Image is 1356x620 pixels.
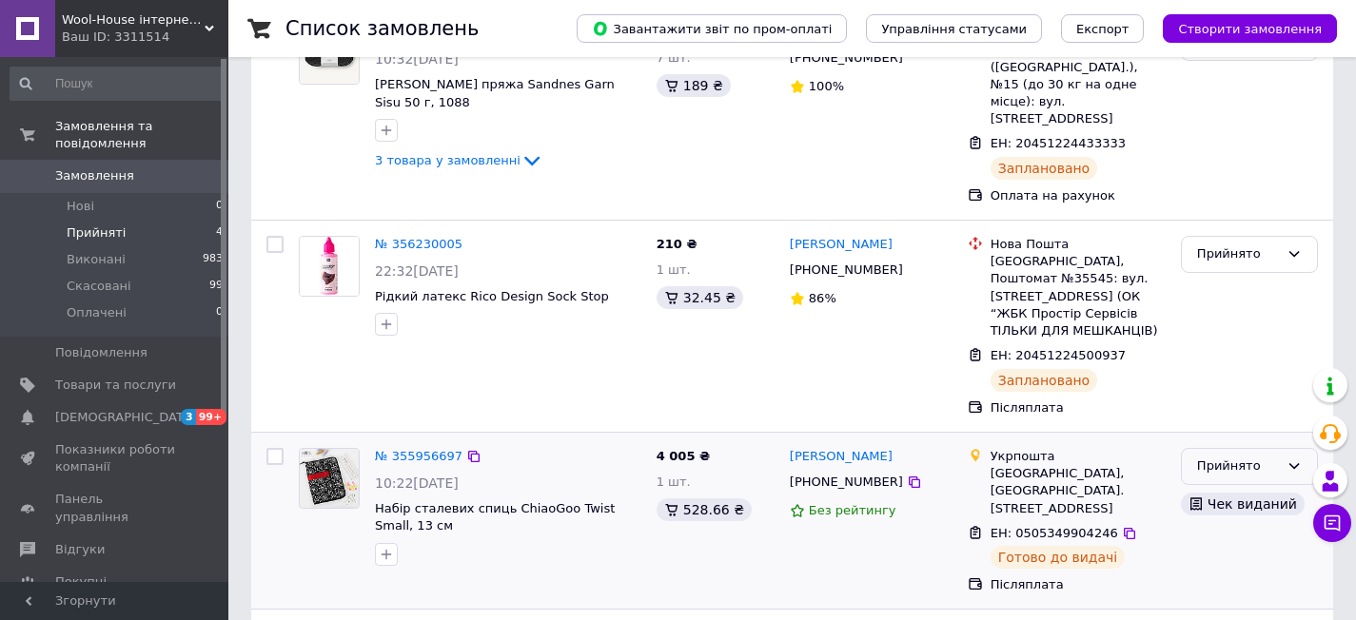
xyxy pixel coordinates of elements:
[592,20,832,37] span: Завантажити звіт по пром-оплаті
[299,448,360,509] a: Фото товару
[299,236,360,297] a: Фото товару
[55,491,176,525] span: Панель управління
[991,253,1166,339] div: [GEOGRAPHIC_DATA], Поштомат №35545: вул. [STREET_ADDRESS] (ОК “ЖБК Простір Сервісів ТІЛЬКИ ДЛЯ МЕ...
[10,67,225,101] input: Пошук
[55,409,196,426] span: [DEMOGRAPHIC_DATA]
[67,198,94,215] span: Нові
[991,236,1166,253] div: Нова Пошта
[62,29,228,46] div: Ваш ID: 3311514
[375,77,615,109] a: [PERSON_NAME] пряжа Sandnes Garn Sisu 50 г, 1088
[786,46,907,70] div: [PHONE_NUMBER]
[657,475,691,489] span: 1 шт.
[657,74,731,97] div: 189 ₴
[657,237,698,251] span: 210 ₴
[55,541,105,558] span: Відгуки
[991,465,1166,517] div: [GEOGRAPHIC_DATA], [GEOGRAPHIC_DATA]. [STREET_ADDRESS]
[67,251,126,268] span: Виконані
[1178,22,1322,36] span: Створити замовлення
[991,399,1166,417] div: Післяплата
[375,501,615,533] a: Набір сталевих спиць ChiaoGoo Twist Small, 13 см
[216,198,223,215] span: 0
[203,251,223,268] span: 983
[55,377,176,394] span: Товари та послуги
[809,79,844,93] span: 100%
[375,51,459,67] span: 10:32[DATE]
[67,224,126,242] span: Прийняті
[62,11,205,29] span: Wool-House інтернет-магазин шкарпеткової пряжі
[991,41,1166,127] div: м. [GEOGRAPHIC_DATA] ([GEOGRAPHIC_DATA].), №15 (до 30 кг на одне місце): вул. [STREET_ADDRESS]
[55,118,228,152] span: Замовлення та повідомлення
[991,546,1126,569] div: Готово до видачі
[1144,21,1337,35] a: Створити замовлення
[209,278,223,295] span: 99
[55,344,147,361] span: Повідомлення
[991,187,1166,204] div: Оплата на рахунок
[375,263,459,279] span: 22:32[DATE]
[375,449,462,463] a: № 355956697
[375,237,462,251] a: № 356230005
[991,576,1166,593] div: Післяплата
[577,14,847,43] button: Завантажити звіт по пром-оплаті
[285,17,479,40] h1: Список замовлень
[991,448,1166,465] div: Укрпошта
[991,157,1098,180] div: Заплановано
[181,409,196,425] span: 3
[196,409,227,425] span: 99+
[657,50,691,65] span: 7 шт.
[1181,493,1305,515] div: Чек виданий
[55,441,176,475] span: Показники роботи компанії
[866,14,1042,43] button: Управління статусами
[809,291,836,305] span: 86%
[375,153,521,167] span: 3 товара у замовленні
[216,304,223,321] span: 0
[1197,244,1279,264] div: Прийнято
[991,526,1118,540] span: ЕН: 0505349904246
[790,448,893,466] a: [PERSON_NAME]
[375,289,609,303] a: Рідкий латекс Rico Design Sock Stop
[881,22,1027,36] span: Управління статусами
[657,449,710,463] span: 4 005 ₴
[375,153,543,167] a: 3 товара у замовленні
[67,278,131,295] span: Скасовані
[991,369,1098,392] div: Заплановано
[786,258,907,282] div: [PHONE_NUMBER]
[991,136,1126,150] span: ЕН: 20451224433333
[657,498,752,521] div: 528.66 ₴
[1163,14,1337,43] button: Створити замовлення
[55,573,107,591] span: Покупці
[300,237,359,296] img: Фото товару
[790,236,893,254] a: [PERSON_NAME]
[657,262,691,277] span: 1 шт.
[657,286,743,309] div: 32.45 ₴
[1197,456,1279,476] div: Прийнято
[1061,14,1145,43] button: Експорт
[55,167,134,184] span: Замовлення
[300,449,359,508] img: Фото товару
[216,224,223,242] span: 4
[809,503,896,517] span: Без рейтингу
[1076,22,1130,36] span: Експорт
[991,348,1126,362] span: ЕН: 20451224500937
[375,475,459,491] span: 10:22[DATE]
[786,470,907,494] div: [PHONE_NUMBER]
[67,304,127,321] span: Оплачені
[1313,504,1351,542] button: Чат з покупцем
